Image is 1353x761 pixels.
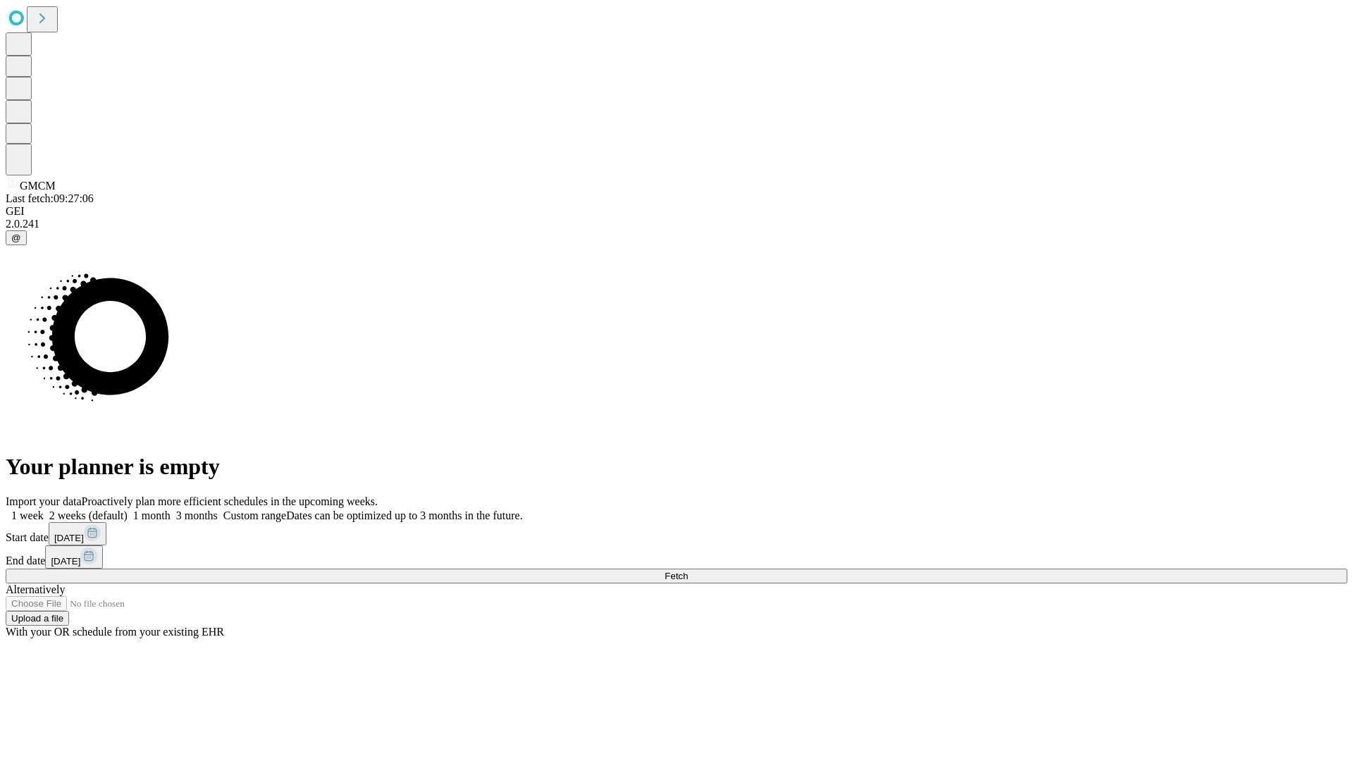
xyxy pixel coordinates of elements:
[54,533,84,543] span: [DATE]
[6,454,1347,480] h1: Your planner is empty
[45,545,103,569] button: [DATE]
[133,509,171,521] span: 1 month
[6,495,82,507] span: Import your data
[49,509,128,521] span: 2 weeks (default)
[6,545,1347,569] div: End date
[49,522,106,545] button: [DATE]
[6,583,65,595] span: Alternatively
[6,218,1347,230] div: 2.0.241
[176,509,218,521] span: 3 months
[51,556,80,567] span: [DATE]
[665,571,688,581] span: Fetch
[20,180,56,192] span: GMCM
[6,522,1347,545] div: Start date
[11,509,44,521] span: 1 week
[11,233,21,243] span: @
[6,230,27,245] button: @
[6,205,1347,218] div: GEI
[6,626,224,638] span: With your OR schedule from your existing EHR
[6,192,94,204] span: Last fetch: 09:27:06
[6,569,1347,583] button: Fetch
[6,611,69,626] button: Upload a file
[82,495,378,507] span: Proactively plan more efficient schedules in the upcoming weeks.
[223,509,286,521] span: Custom range
[286,509,522,521] span: Dates can be optimized up to 3 months in the future.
